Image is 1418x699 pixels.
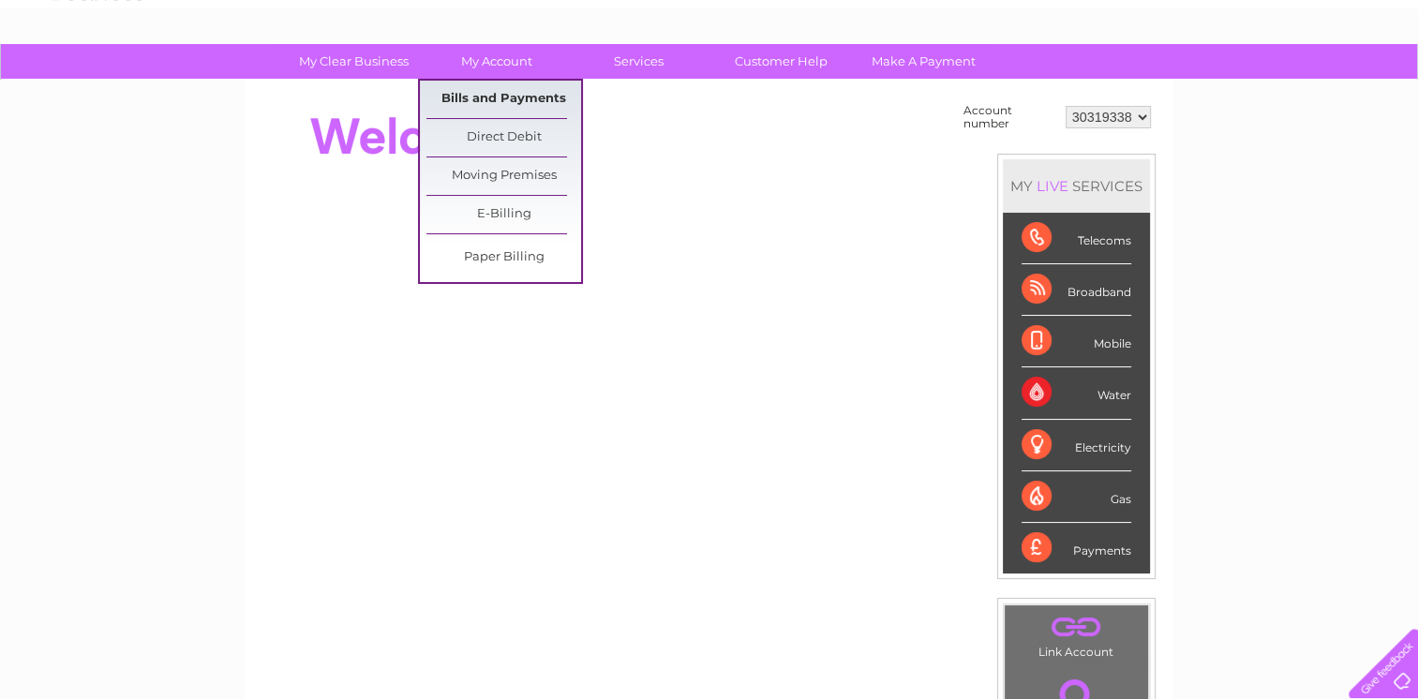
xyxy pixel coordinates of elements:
div: MY SERVICES [1003,159,1150,213]
div: Water [1022,367,1131,419]
a: Log out [1356,80,1400,94]
div: Mobile [1022,316,1131,367]
a: Make A Payment [846,44,1001,79]
a: 0333 014 3131 [1065,9,1194,33]
td: Account number [959,99,1061,135]
a: Services [561,44,716,79]
td: Link Account [1004,604,1149,663]
a: Moving Premises [426,157,581,195]
a: My Clear Business [276,44,431,79]
div: Broadband [1022,264,1131,316]
a: Customer Help [704,44,858,79]
a: Bills and Payments [426,81,581,118]
a: My Account [419,44,574,79]
img: logo.png [50,49,145,106]
a: . [1009,610,1143,643]
div: Telecoms [1022,213,1131,264]
a: Energy [1135,80,1176,94]
div: LIVE [1033,177,1072,195]
a: Water [1088,80,1124,94]
a: Telecoms [1187,80,1244,94]
div: Payments [1022,523,1131,573]
div: Clear Business is a trading name of Verastar Limited (registered in [GEOGRAPHIC_DATA] No. 3667643... [267,10,1153,91]
a: Direct Debit [426,119,581,156]
a: Blog [1255,80,1282,94]
div: Electricity [1022,420,1131,471]
a: Paper Billing [426,239,581,276]
div: Gas [1022,471,1131,523]
a: Contact [1293,80,1339,94]
a: E-Billing [426,196,581,233]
